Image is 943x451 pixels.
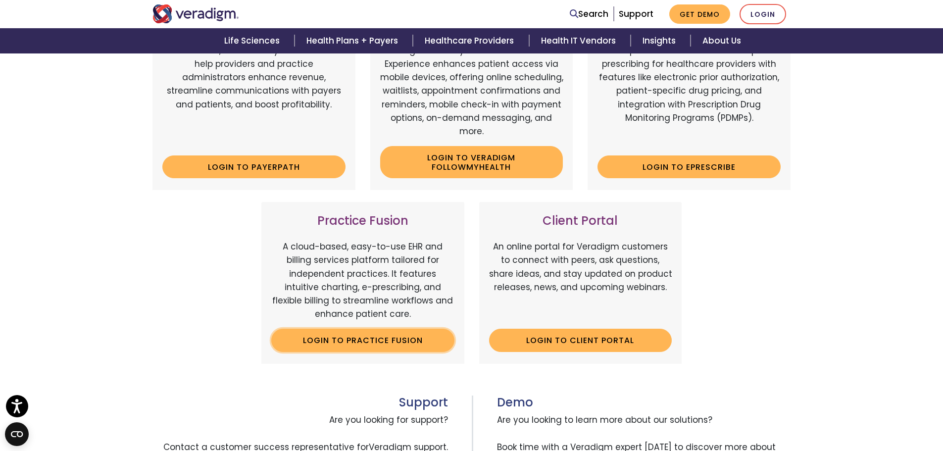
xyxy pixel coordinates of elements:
[489,240,672,321] p: An online portal for Veradigm customers to connect with peers, ask questions, share ideas, and st...
[413,28,529,53] a: Healthcare Providers
[162,155,346,178] a: Login to Payerpath
[619,8,653,20] a: Support
[489,329,672,351] a: Login to Client Portal
[669,4,730,24] a: Get Demo
[271,240,454,321] p: A cloud-based, easy-to-use EHR and billing services platform tailored for independent practices. ...
[529,28,631,53] a: Health IT Vendors
[380,146,563,178] a: Login to Veradigm FollowMyHealth
[497,396,791,410] h3: Demo
[691,28,753,53] a: About Us
[271,214,454,228] h3: Practice Fusion
[753,380,931,439] iframe: Drift Chat Widget
[212,28,295,53] a: Life Sciences
[380,44,563,138] p: Veradigm FollowMyHealth's Mobile Patient Experience enhances patient access via mobile devices, o...
[631,28,691,53] a: Insights
[597,44,781,148] p: A comprehensive solution that simplifies prescribing for healthcare providers with features like ...
[570,7,608,21] a: Search
[271,329,454,351] a: Login to Practice Fusion
[5,422,29,446] button: Open CMP widget
[489,214,672,228] h3: Client Portal
[740,4,786,24] a: Login
[162,44,346,148] p: Web-based, user-friendly solutions that help providers and practice administrators enhance revenu...
[152,4,239,23] img: Veradigm logo
[295,28,413,53] a: Health Plans + Payers
[152,396,448,410] h3: Support
[597,155,781,178] a: Login to ePrescribe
